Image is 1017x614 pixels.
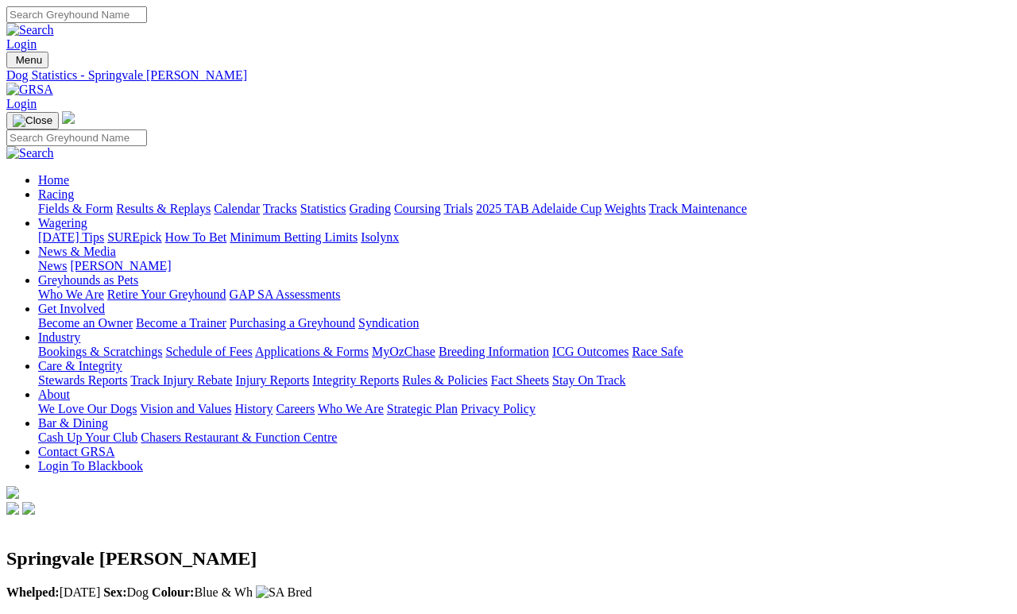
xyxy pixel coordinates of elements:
[165,345,252,358] a: Schedule of Fees
[38,187,74,201] a: Racing
[38,373,127,387] a: Stewards Reports
[6,112,59,129] button: Toggle navigation
[130,373,232,387] a: Track Injury Rebate
[439,345,549,358] a: Breeding Information
[13,114,52,127] img: Close
[38,230,104,244] a: [DATE] Tips
[649,202,747,215] a: Track Maintenance
[38,302,105,315] a: Get Involved
[107,230,161,244] a: SUREpick
[38,202,113,215] a: Fields & Form
[38,273,138,287] a: Greyhounds as Pets
[358,316,419,330] a: Syndication
[6,585,100,599] span: [DATE]
[38,216,87,230] a: Wagering
[103,585,149,599] span: Dog
[165,230,227,244] a: How To Bet
[6,548,1011,570] h2: Springvale [PERSON_NAME]
[116,202,211,215] a: Results & Replays
[141,431,337,444] a: Chasers Restaurant & Function Centre
[140,402,231,415] a: Vision and Values
[6,129,147,146] input: Search
[38,388,70,401] a: About
[255,345,369,358] a: Applications & Forms
[6,585,60,599] b: Whelped:
[6,37,37,51] a: Login
[552,373,625,387] a: Stay On Track
[107,288,226,301] a: Retire Your Greyhound
[6,146,54,160] img: Search
[318,402,384,415] a: Who We Are
[22,502,35,515] img: twitter.svg
[38,431,137,444] a: Cash Up Your Club
[38,345,162,358] a: Bookings & Scratchings
[300,202,346,215] a: Statistics
[476,202,601,215] a: 2025 TAB Adelaide Cup
[38,330,80,344] a: Industry
[605,202,646,215] a: Weights
[38,230,1011,245] div: Wagering
[6,52,48,68] button: Toggle navigation
[230,288,341,301] a: GAP SA Assessments
[38,359,122,373] a: Care & Integrity
[38,173,69,187] a: Home
[38,259,67,272] a: News
[38,288,104,301] a: Who We Are
[38,316,1011,330] div: Get Involved
[6,486,19,499] img: logo-grsa-white.png
[38,316,133,330] a: Become an Owner
[6,97,37,110] a: Login
[6,23,54,37] img: Search
[38,402,1011,416] div: About
[230,230,358,244] a: Minimum Betting Limits
[136,316,226,330] a: Become a Trainer
[6,6,147,23] input: Search
[38,402,137,415] a: We Love Our Dogs
[312,373,399,387] a: Integrity Reports
[552,345,628,358] a: ICG Outcomes
[38,288,1011,302] div: Greyhounds as Pets
[103,585,126,599] b: Sex:
[70,259,171,272] a: [PERSON_NAME]
[62,111,75,124] img: logo-grsa-white.png
[6,502,19,515] img: facebook.svg
[230,316,355,330] a: Purchasing a Greyhound
[350,202,391,215] a: Grading
[38,345,1011,359] div: Industry
[256,585,312,600] img: SA Bred
[361,230,399,244] a: Isolynx
[16,54,42,66] span: Menu
[214,202,260,215] a: Calendar
[38,202,1011,216] div: Racing
[372,345,435,358] a: MyOzChase
[38,245,116,258] a: News & Media
[38,373,1011,388] div: Care & Integrity
[38,431,1011,445] div: Bar & Dining
[402,373,488,387] a: Rules & Policies
[152,585,253,599] span: Blue & Wh
[443,202,473,215] a: Trials
[152,585,194,599] b: Colour:
[491,373,549,387] a: Fact Sheets
[263,202,297,215] a: Tracks
[38,445,114,458] a: Contact GRSA
[38,416,108,430] a: Bar & Dining
[235,373,309,387] a: Injury Reports
[6,68,1011,83] a: Dog Statistics - Springvale [PERSON_NAME]
[632,345,683,358] a: Race Safe
[38,459,143,473] a: Login To Blackbook
[387,402,458,415] a: Strategic Plan
[276,402,315,415] a: Careers
[461,402,536,415] a: Privacy Policy
[394,202,441,215] a: Coursing
[234,402,273,415] a: History
[38,259,1011,273] div: News & Media
[6,83,53,97] img: GRSA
